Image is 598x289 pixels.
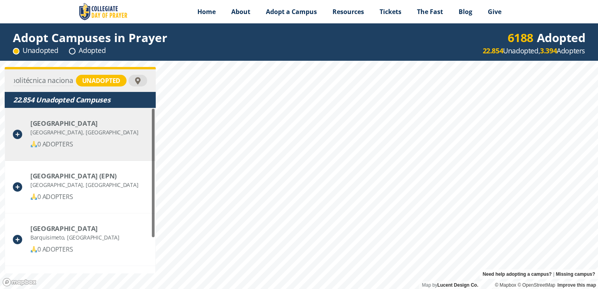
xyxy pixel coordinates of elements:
div: Adopted [508,33,586,42]
div: 0 ADOPTERS [30,192,138,202]
strong: 22.854 [483,46,503,55]
div: Universidad Nacional Experimental Politécnica [30,224,120,233]
div: 6188 [508,33,533,42]
div: Adopt Campuses in Prayer [13,33,167,42]
a: Blog [451,2,480,21]
a: Resources [325,2,372,21]
div: [GEOGRAPHIC_DATA], [GEOGRAPHIC_DATA] [30,180,138,190]
span: Tickets [380,7,401,16]
a: About [223,2,258,21]
span: Resources [332,7,364,16]
a: Mapbox logo [2,278,37,287]
div: unadopted [76,75,127,86]
span: Adopt a Campus [266,7,317,16]
input: Find Your Campus [13,75,74,86]
a: Home [190,2,223,21]
span: The Fast [417,7,443,16]
a: Lucent Design Co. [437,282,478,288]
div: Escuela Politécnica Nacional (EPN) [30,172,138,180]
div: Barquisimeto, [GEOGRAPHIC_DATA] [30,233,120,242]
div: 0 ADOPTERS [30,139,138,149]
span: About [231,7,250,16]
a: Need help adopting a campus? [483,270,552,279]
div: Unadopted [13,46,58,55]
div: [GEOGRAPHIC_DATA], [GEOGRAPHIC_DATA] [30,127,138,137]
img: 🙏 [31,194,37,200]
span: Give [488,7,501,16]
img: 🙏 [31,141,37,147]
a: Tickets [372,2,409,21]
img: 🙏 [31,246,37,252]
div: 0 ADOPTERS [30,245,120,254]
div: 22.854 Unadopted Campuses [13,95,147,105]
a: Give [480,2,509,21]
a: Improve this map [558,282,596,288]
a: Adopt a Campus [258,2,325,21]
a: OpenStreetMap [517,282,555,288]
div: Map by [419,281,481,289]
a: Missing campus? [556,270,595,279]
a: Mapbox [495,282,516,288]
div: Escuela Politecnica Nacional [30,119,138,127]
strong: 3.394 [540,46,557,55]
a: The Fast [409,2,451,21]
div: Unadopted, Adopters [483,46,585,56]
div: Adopted [69,46,106,55]
span: Home [197,7,216,16]
div: | [480,270,598,279]
span: Blog [459,7,472,16]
